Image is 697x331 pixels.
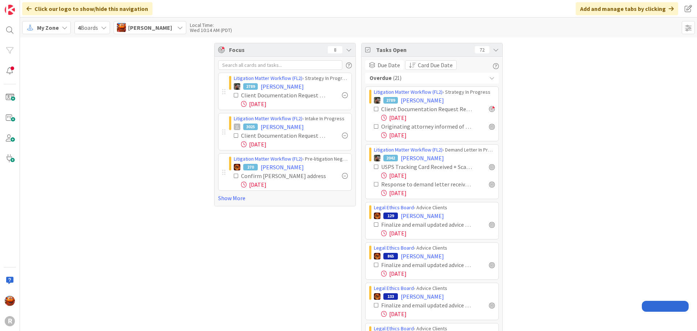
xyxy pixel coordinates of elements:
div: 2042 [383,155,398,161]
div: [DATE] [381,113,495,122]
button: Card Due Date [405,60,457,70]
div: 72 [475,46,489,53]
img: MW [374,97,380,104]
div: › Pre-litigation Negotiation [234,155,348,163]
b: 4 [78,24,81,31]
img: KA [117,23,126,32]
div: Wed 10:14 AM (PDT) [190,28,232,33]
span: [PERSON_NAME] [261,122,304,131]
a: Legal Ethics Board [374,285,414,291]
div: 129 [383,213,398,219]
div: [DATE] [241,180,348,189]
div: › Advice Clients [374,244,495,252]
img: TR [234,164,240,170]
span: My Zone [37,23,59,32]
a: Litigation Matter Workflow (FL2) [234,115,302,122]
img: Visit kanbanzone.com [5,5,15,15]
span: Due Date [378,61,400,69]
span: [PERSON_NAME] [401,154,444,162]
img: TR [374,253,380,259]
div: 865 [383,253,398,259]
div: Originating attorney informed of client documents [381,122,473,131]
a: Litigation Matter Workflow (FL2) [374,146,443,153]
a: Legal Ethics Board [374,204,414,211]
a: Litigation Matter Workflow (FL2) [234,156,302,162]
span: [PERSON_NAME] [261,82,304,91]
div: Local Time: [190,23,232,28]
span: ( 21 ) [393,74,402,82]
a: Legal Ethics Board [374,245,414,251]
img: TR [374,293,380,300]
a: Litigation Matter Workflow (FL2) [234,75,302,81]
div: [DATE] [381,131,495,140]
input: Search all cards and tasks... [218,60,342,70]
div: Click our logo to show/hide this navigation [22,2,152,15]
span: Focus [229,45,322,54]
div: [DATE] [381,189,495,197]
div: Client Documentation Request Returned by Client + curated to Original Client Docs folder [381,105,473,113]
div: Finalize and email updated advice engagement letter [381,301,473,310]
div: 2789 [243,83,258,90]
span: Tasks Open [376,45,471,54]
span: Boards [78,23,98,32]
a: Litigation Matter Workflow (FL2) [374,89,443,95]
div: [DATE] [381,269,495,278]
div: 2789 [383,97,398,104]
div: Client Documentation Request Returned by Client + curated to Original Client Docs folder [241,91,326,100]
img: TR [374,213,380,219]
img: KA [5,296,15,306]
span: [PERSON_NAME] [401,252,444,261]
span: [PERSON_NAME] [401,292,444,301]
div: Finalize and email updated advice engagement letter [381,220,473,229]
div: Finalize and email updated advice engagement letter [381,261,473,269]
div: Confirm [PERSON_NAME] address [241,171,326,180]
span: [PERSON_NAME] [401,96,444,105]
div: [DATE] [381,229,495,238]
div: › Strategy In Progress [374,88,495,96]
a: Show More [218,194,352,202]
span: [PERSON_NAME] [128,23,172,32]
div: Response to demand letter received from OP / OC and saved to file [381,180,473,189]
div: 133 [383,293,398,300]
div: [DATE] [241,100,348,108]
div: › Demand Letter In Progress [374,146,495,154]
div: [DATE] [241,140,348,149]
div: 3025 [243,124,258,130]
div: [DATE] [381,310,495,318]
div: 8 [328,46,342,53]
div: › Strategy In Progress [234,74,348,82]
div: › Advice Clients [374,204,495,211]
div: Client Documentation Request Returned by Client + curated to Original Client Docs folder ➡️ infor... [241,131,326,140]
div: R [5,316,15,326]
img: MW [374,155,380,161]
div: [DATE] [381,171,495,180]
img: MW [234,83,240,90]
div: USPS Tracking Card Received + Scanned to File [demand letter] [381,162,473,171]
div: › Intake In Progress [234,115,348,122]
span: [PERSON_NAME] [261,163,304,171]
div: › Advice Clients [374,284,495,292]
span: Card Due Date [418,61,453,69]
b: Overdue [370,74,392,82]
div: 270 [243,164,258,170]
span: [PERSON_NAME] [401,211,444,220]
div: Add and manage tabs by clicking [576,2,678,15]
